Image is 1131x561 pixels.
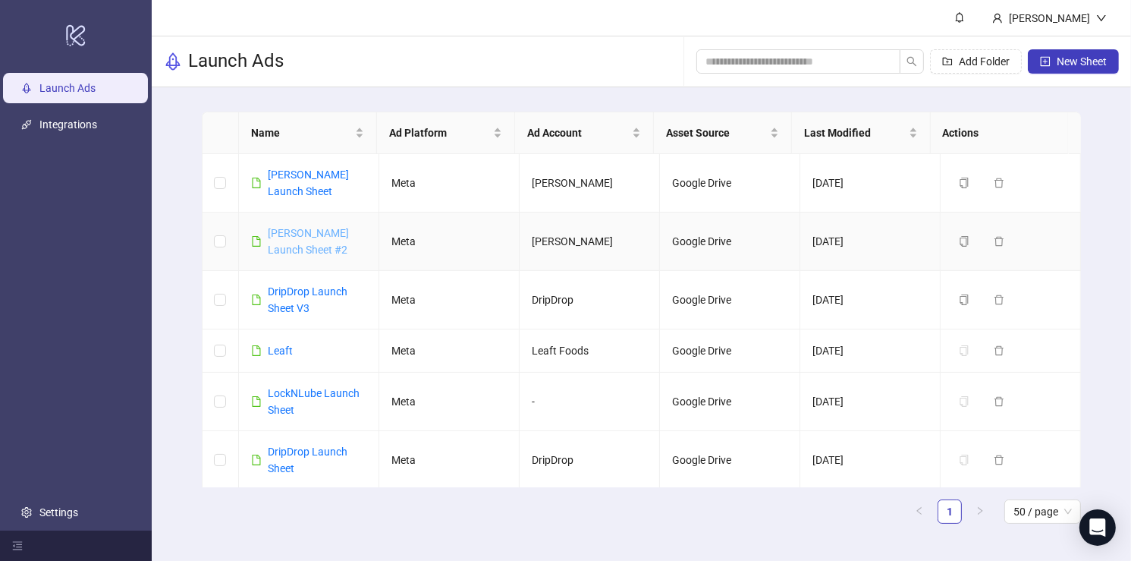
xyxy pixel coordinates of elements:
[800,373,941,431] td: [DATE]
[251,178,262,188] span: file
[379,373,520,431] td: Meta
[994,178,1004,188] span: delete
[251,396,262,407] span: file
[1003,10,1096,27] div: [PERSON_NAME]
[994,236,1004,247] span: delete
[1013,500,1072,523] span: 50 / page
[251,455,262,465] span: file
[251,295,262,305] span: file
[994,295,1004,305] span: delete
[666,124,767,141] span: Asset Source
[992,13,1003,24] span: user
[994,396,1004,407] span: delete
[188,49,284,74] h3: Launch Ads
[906,56,917,67] span: search
[268,387,360,416] a: LockNLube Launch Sheet
[389,124,490,141] span: Ad Platform
[39,118,97,131] a: Integrations
[654,112,792,154] th: Asset Source
[660,431,800,490] td: Google Drive
[520,213,660,271] td: [PERSON_NAME]
[800,271,941,329] td: [DATE]
[954,12,965,23] span: bell
[804,124,905,141] span: Last Modified
[994,455,1004,465] span: delete
[959,295,969,305] span: copy
[239,112,377,154] th: Name
[660,213,800,271] td: Google Drive
[379,329,520,373] td: Meta
[792,112,930,154] th: Last Modified
[968,500,992,524] li: Next Page
[915,506,924,515] span: left
[268,446,347,474] a: DripDrop Launch Sheet
[515,112,653,154] th: Ad Account
[660,329,800,373] td: Google Drive
[1040,56,1051,67] span: plus-square
[1004,500,1081,524] div: Page Size
[953,342,982,360] button: The sheet needs to be migrated before it can be duplicated. Please open the sheet to migrate it.
[930,49,1022,74] button: Add Folder
[959,178,969,188] span: copy
[520,271,660,329] td: DripDrop
[959,55,1010,68] span: Add Folder
[953,451,982,469] button: The sheet needs to be migrated before it can be duplicated. Please open the sheet to migrate it.
[660,271,800,329] td: Google Drive
[975,506,985,515] span: right
[1057,55,1107,68] span: New Sheet
[268,285,347,314] a: DripDrop Launch Sheet V3
[942,56,953,67] span: folder-add
[1079,509,1116,546] div: Open Intercom Messenger
[1028,49,1119,74] button: New Sheet
[379,213,520,271] td: Meta
[800,213,941,271] td: [DATE]
[39,506,78,518] a: Settings
[938,500,962,524] li: 1
[800,431,941,490] td: [DATE]
[527,124,628,141] span: Ad Account
[907,500,932,524] li: Previous Page
[953,392,982,411] button: The sheet needs to be migrated before it can be duplicated. Please open the sheet to migrate it.
[800,329,941,373] td: [DATE]
[968,500,992,524] button: right
[268,345,293,357] a: Leaft
[251,236,262,247] span: file
[520,373,660,431] td: -
[251,345,262,356] span: file
[164,52,182,71] span: rocket
[268,227,349,256] a: [PERSON_NAME] Launch Sheet #2
[12,541,23,551] span: menu-fold
[520,431,660,490] td: DripDrop
[800,154,941,213] td: [DATE]
[994,345,1004,356] span: delete
[379,431,520,490] td: Meta
[938,500,961,523] a: 1
[39,82,96,94] a: Launch Ads
[660,154,800,213] td: Google Drive
[379,154,520,213] td: Meta
[377,112,515,154] th: Ad Platform
[520,329,660,373] td: Leaft Foods
[379,271,520,329] td: Meta
[520,154,660,213] td: [PERSON_NAME]
[907,500,932,524] button: left
[959,236,969,247] span: copy
[268,169,349,197] a: [PERSON_NAME] Launch Sheet
[931,112,1069,154] th: Actions
[660,373,800,431] td: Google Drive
[1096,13,1107,24] span: down
[251,124,352,141] span: Name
